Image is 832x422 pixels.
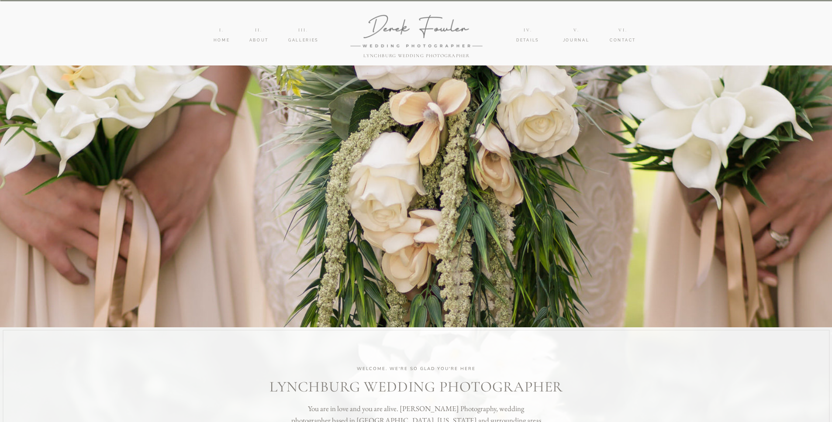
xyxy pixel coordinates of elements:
[568,27,585,34] a: V.
[251,27,267,34] a: Ii.
[309,365,524,374] h2: WELCOME. WE'RE SO GLAD YOU'RE HERE
[615,27,632,34] a: Vi.
[214,27,230,34] nav: i.
[520,27,536,34] a: iV.
[512,37,543,44] a: details
[295,27,312,34] a: IIi.
[359,53,474,64] h1: Lynchburg Wedding Photographer
[563,37,590,44] a: journal
[609,37,637,44] a: Contact
[249,37,269,44] a: About
[214,37,230,44] a: Home
[246,378,587,395] h2: LYNCHBURG WEDDING PHOTOGRAPHER
[288,37,319,44] a: galleries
